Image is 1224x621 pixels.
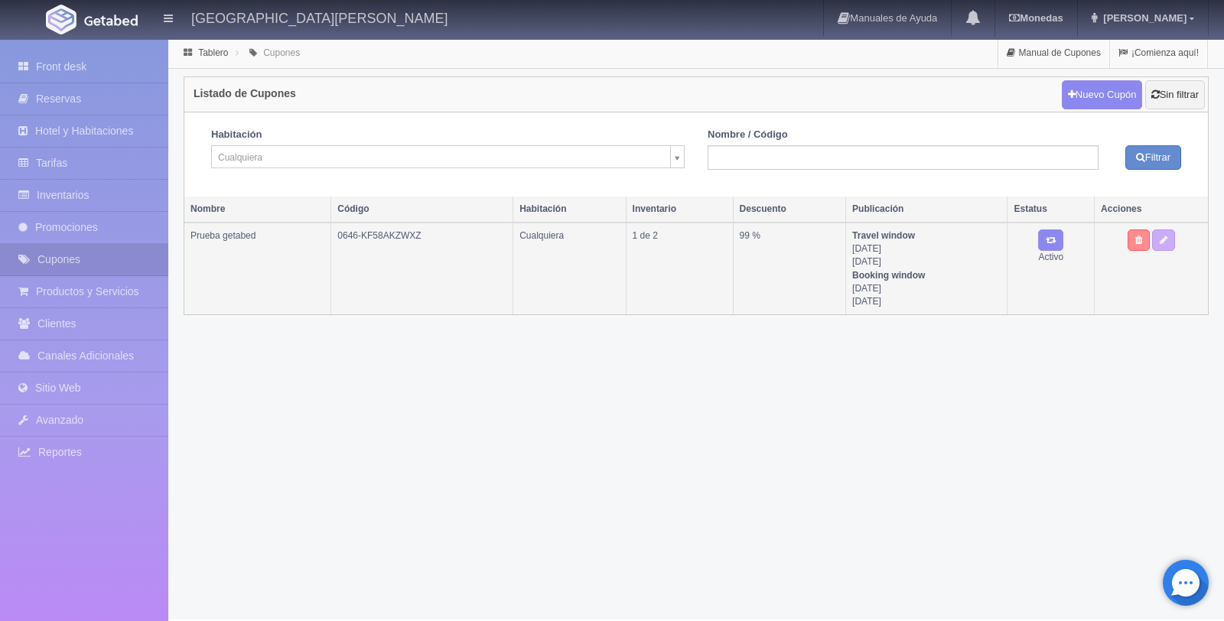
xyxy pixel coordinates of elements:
[191,8,448,27] h4: [GEOGRAPHIC_DATA][PERSON_NAME]
[1145,80,1205,109] a: Sin filtrar
[1099,12,1187,24] span: [PERSON_NAME]
[740,229,839,242] div: 99 %
[626,197,733,223] th: Inventario
[852,242,1001,255] div: [DATE]
[84,15,138,26] img: Getabed
[1125,145,1181,171] button: Filtrar
[998,38,1109,68] a: Manual de Cupones
[708,128,788,142] label: Nombre / Código
[1095,197,1208,223] th: Acciones
[194,88,296,99] h4: Listado de Cupones
[184,223,331,314] td: Prueba getabed
[331,197,513,223] th: Código
[184,197,331,223] th: Nombre
[1110,38,1207,68] a: ¡Comienza aquí!
[1008,197,1095,223] th: Estatus
[331,223,513,314] td: 0646-KF58AKZWXZ
[852,282,1001,295] div: [DATE]
[1009,12,1063,24] b: Monedas
[218,146,664,169] span: Cualquiera
[626,223,733,314] td: 1 de 2
[198,47,228,58] a: Tablero
[1062,80,1143,109] a: Nuevo Cupón
[846,197,1008,223] th: Publicación
[852,230,915,241] strong: Travel window
[46,5,76,34] img: Getabed
[263,47,300,58] a: Cupones
[513,197,626,223] th: Habitación
[211,128,262,142] label: Habitación
[1008,223,1095,314] td: Activo
[852,295,1001,308] div: [DATE]
[211,145,685,168] a: Cualquiera
[852,270,925,281] strong: Booking window
[733,197,845,223] th: Descuento
[852,255,1001,268] div: [DATE]
[513,223,626,314] td: Cualquiera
